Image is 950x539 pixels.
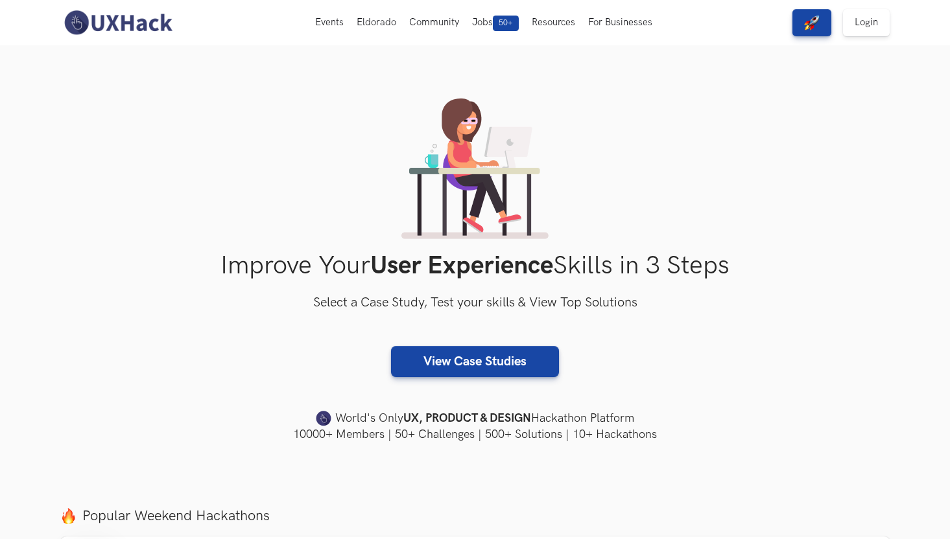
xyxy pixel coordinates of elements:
span: 50+ [493,16,519,31]
img: lady working on laptop [401,98,549,239]
h4: 10000+ Members | 50+ Challenges | 500+ Solutions | 10+ Hackathons [60,426,890,442]
h4: World's Only Hackathon Platform [60,409,890,428]
label: Popular Weekend Hackathons [60,507,890,525]
img: fire.png [60,508,77,524]
a: View Case Studies [391,346,559,377]
img: uxhack-favicon-image.png [316,410,331,427]
img: UXHack-logo.png [60,9,176,36]
strong: User Experience [370,251,553,281]
h1: Improve Your Skills in 3 Steps [60,251,890,281]
strong: UX, PRODUCT & DESIGN [403,409,531,428]
h3: Select a Case Study, Test your skills & View Top Solutions [60,293,890,314]
a: Login [843,9,890,36]
img: rocket [804,15,820,30]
